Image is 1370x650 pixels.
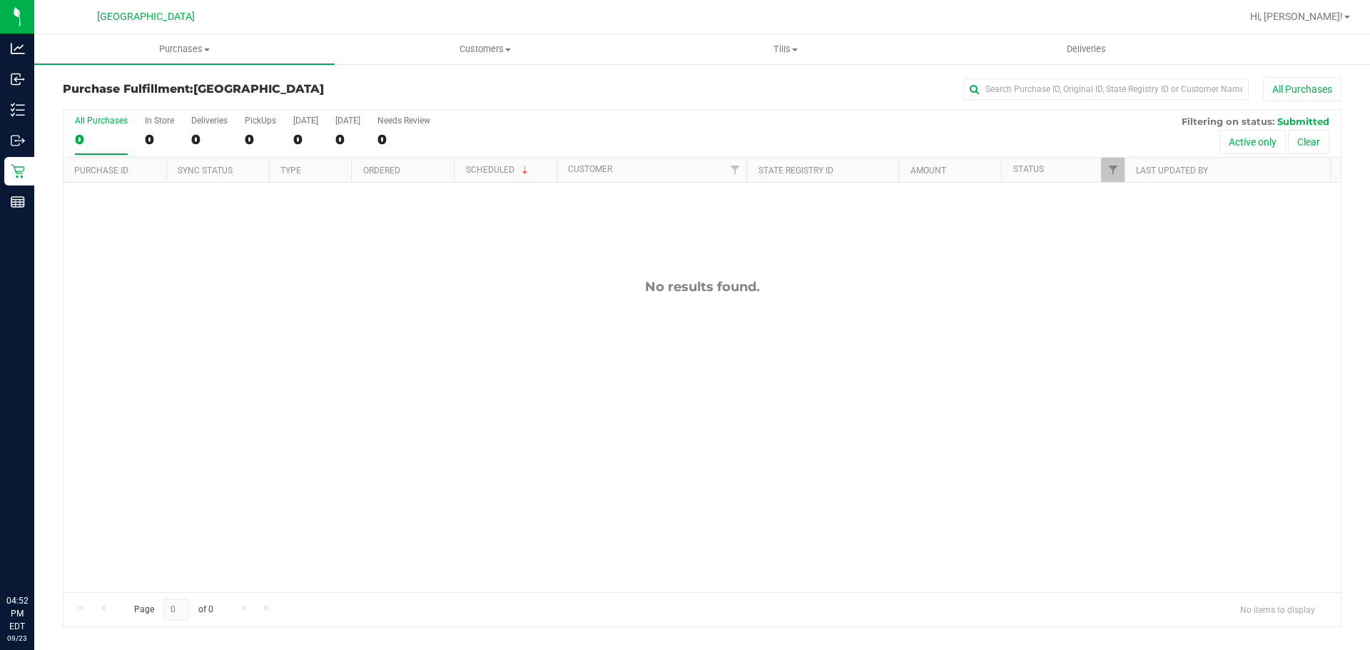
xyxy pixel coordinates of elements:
span: Customers [335,43,634,56]
inline-svg: Outbound [11,133,25,148]
button: Active only [1219,130,1286,154]
a: Filter [723,158,746,182]
a: Tills [635,34,935,64]
span: Tills [636,43,935,56]
div: 0 [145,131,174,148]
div: 0 [377,131,430,148]
div: No results found. [64,279,1341,295]
a: Filter [1101,158,1125,182]
a: Scheduled [466,165,531,175]
div: All Purchases [75,116,128,126]
div: [DATE] [293,116,318,126]
a: Customer [568,164,612,174]
div: Deliveries [191,116,228,126]
h3: Purchase Fulfillment: [63,83,489,96]
span: Filtering on status: [1182,116,1274,127]
inline-svg: Reports [11,195,25,209]
a: State Registry ID [758,166,833,176]
inline-svg: Inventory [11,103,25,117]
span: No items to display [1229,599,1326,620]
div: 0 [245,131,276,148]
iframe: Resource center [14,536,57,579]
a: Customers [335,34,635,64]
div: 0 [335,131,360,148]
a: Type [280,166,301,176]
a: Amount [910,166,946,176]
span: Page of 0 [122,599,225,621]
a: Status [1013,164,1044,174]
p: 09/23 [6,633,28,644]
div: PickUps [245,116,276,126]
button: Clear [1288,130,1329,154]
a: Purchases [34,34,335,64]
a: Last Updated By [1136,166,1208,176]
span: Hi, [PERSON_NAME]! [1250,11,1343,22]
inline-svg: Inbound [11,72,25,86]
a: Sync Status [178,166,233,176]
div: [DATE] [335,116,360,126]
div: Needs Review [377,116,430,126]
span: [GEOGRAPHIC_DATA] [193,82,324,96]
a: Ordered [363,166,400,176]
a: Deliveries [936,34,1237,64]
inline-svg: Retail [11,164,25,178]
span: [GEOGRAPHIC_DATA] [97,11,195,23]
span: Deliveries [1047,43,1125,56]
inline-svg: Analytics [11,41,25,56]
div: 0 [191,131,228,148]
a: Purchase ID [74,166,128,176]
div: 0 [293,131,318,148]
div: In Store [145,116,174,126]
div: 0 [75,131,128,148]
span: Submitted [1277,116,1329,127]
button: All Purchases [1263,77,1341,101]
span: Purchases [34,43,335,56]
input: Search Purchase ID, Original ID, State Registry ID or Customer Name... [963,78,1249,100]
p: 04:52 PM EDT [6,594,28,633]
